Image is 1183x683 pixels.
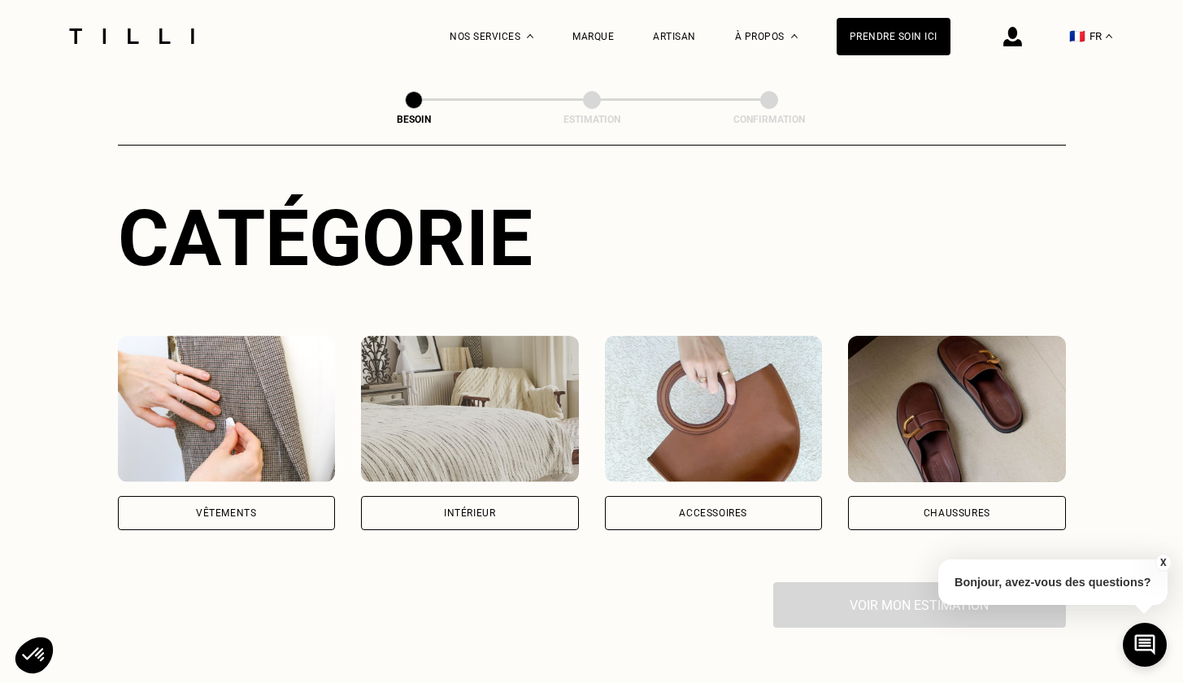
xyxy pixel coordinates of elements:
img: icône connexion [1003,27,1022,46]
p: Bonjour, avez-vous des questions? [938,559,1168,605]
button: X [1155,554,1171,572]
div: Vêtements [196,508,256,518]
a: Marque [572,31,614,42]
div: Confirmation [688,114,850,125]
a: Artisan [653,31,696,42]
img: Intérieur [361,336,579,482]
a: Prendre soin ici [837,18,950,55]
img: Vêtements [118,336,336,482]
img: Chaussures [848,336,1066,482]
div: Intérieur [444,508,495,518]
div: Estimation [511,114,673,125]
img: menu déroulant [1106,34,1112,38]
img: Logo du service de couturière Tilli [63,28,200,44]
img: Accessoires [605,336,823,482]
span: 🇫🇷 [1069,28,1085,44]
div: Chaussures [924,508,990,518]
div: Catégorie [118,193,1066,284]
img: Menu déroulant à propos [791,34,798,38]
img: Menu déroulant [527,34,533,38]
div: Accessoires [679,508,747,518]
div: Besoin [333,114,495,125]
